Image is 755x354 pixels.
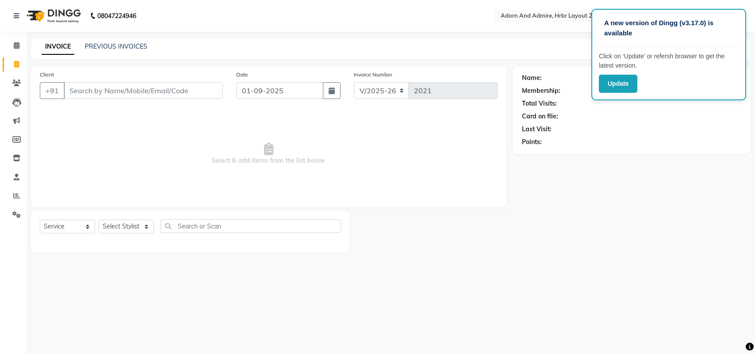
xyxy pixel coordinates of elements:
button: +91 [40,82,65,99]
b: 08047224946 [97,4,136,28]
div: Membership: [522,86,560,95]
a: INVOICE [42,39,74,55]
span: Select & add items from the list below [40,110,498,198]
label: Date [236,71,248,79]
div: Last Visit: [522,125,552,134]
div: Points: [522,137,542,147]
img: logo [23,4,83,28]
div: Card on file: [522,112,558,121]
input: Search or Scan [161,219,341,233]
a: PREVIOUS INVOICES [85,42,147,50]
label: Invoice Number [354,71,392,79]
input: Search by Name/Mobile/Email/Code [64,82,223,99]
p: A new version of Dingg (v3.17.0) is available [604,18,733,38]
div: Total Visits: [522,99,557,108]
label: Client [40,71,54,79]
div: Name: [522,73,542,83]
button: Update [599,75,637,93]
p: Click on ‘Update’ or refersh browser to get the latest version. [599,52,739,70]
